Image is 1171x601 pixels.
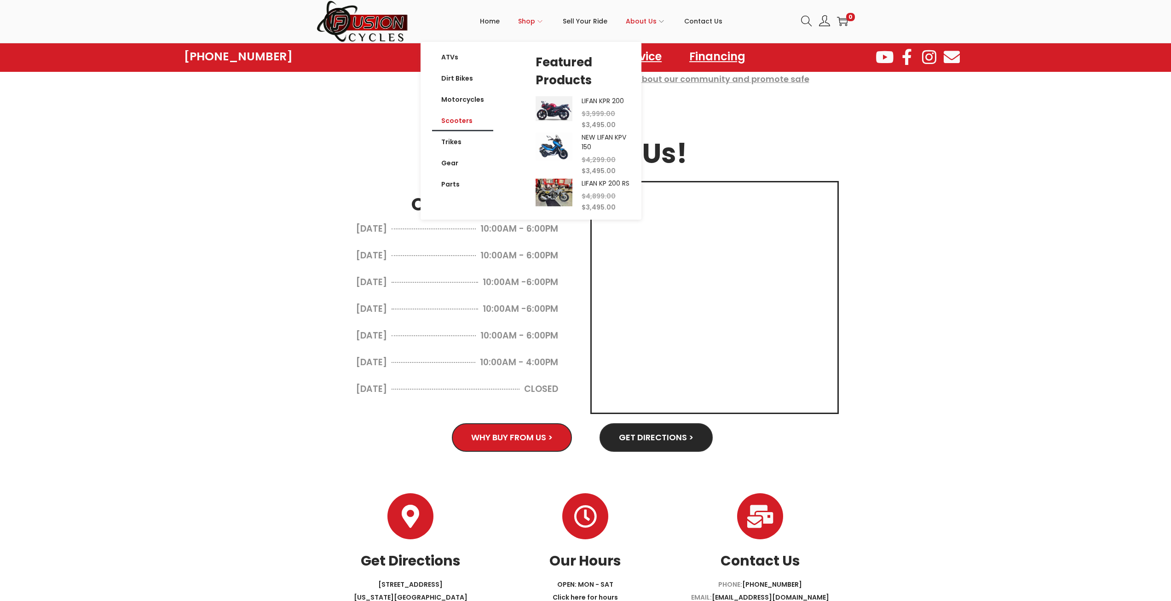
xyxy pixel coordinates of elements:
span: $ [582,166,586,175]
span: $ [582,192,586,201]
a: Showroom [412,46,490,67]
a: About Us [626,0,666,42]
span: $ [582,203,586,212]
a: Why Buy From Us > [452,423,572,452]
a: Scooters [432,110,493,131]
a: [PHONE_NUMBER] [742,580,802,589]
span: $ [582,120,586,129]
a: Home [480,0,500,42]
span: Sell Your Ride [563,10,607,33]
h5: Featured Products [536,53,630,89]
span: About Us [626,10,657,33]
span: Shop [518,10,535,33]
span: [DATE] [356,249,387,262]
h2: Come Visit Us! [328,140,843,167]
u: We care about our community and promote safe riding! [600,73,809,98]
a: Contact Us [684,0,722,42]
span: 3,999.00 [582,109,615,118]
nav: Menu [412,46,755,67]
span: [DATE] [356,222,387,235]
a: LIFAN KPR 200 [582,96,624,105]
span: $ [582,155,586,164]
a: Sell Your Ride [563,0,607,42]
a: Get Directions [361,551,461,571]
a: Trikes [432,131,493,152]
span: 10:00AM - 4:00PM [480,356,558,369]
span: 10:00AM - 6:00PM [480,329,558,342]
h2: Our Hours [333,195,581,213]
span: [DATE] [356,329,387,342]
span: 10:00AM - 6:00PM [480,222,558,235]
img: Product Image [536,133,572,160]
span: 3,495.00 [582,166,616,175]
nav: Menu [432,47,493,195]
nav: Primary navigation [409,0,794,42]
a: 0 [837,16,848,27]
span: 3,495.00 [582,203,616,212]
a: Parts [432,174,493,195]
span: [DATE] [356,383,387,396]
a: Service [612,46,671,67]
a: NEW LIFAN KPV 150 [582,133,626,152]
a: Motorcycles [432,89,493,110]
a: Financing [680,46,755,67]
a: Dirt Bikes [432,68,493,89]
a: Gear [432,152,493,174]
iframe: 6353 INDIAN RIVER ROAD VIRGINIA BEACH, VA 23464 [592,182,837,413]
span: 10:00AM -6:00PM [483,276,558,289]
a: [PHONE_NUMBER] [184,50,293,63]
span: 4,899.00 [582,192,616,201]
a: Our Hours [549,551,621,571]
a: Our Hours [562,493,608,539]
span: Get Directions > [619,433,693,442]
span: $ [582,109,586,118]
span: 10:00AM - 6:00PM [480,249,558,262]
span: [DATE] [356,276,387,289]
a: Contact Us [721,551,800,571]
a: ATVs [432,47,493,68]
a: Contact Us [737,493,783,539]
span: Why Buy From Us > [471,433,553,442]
span: CLOSED [524,383,558,396]
a: LIFAN KP 200 RS [582,179,629,188]
a: Shop [518,0,544,42]
span: 4,299.00 [582,155,616,164]
a: Get Directions > [600,423,713,452]
span: 10:00AM -6:00PM [483,303,558,315]
span: Contact Us [684,10,722,33]
span: 3,495.00 [582,120,616,129]
img: Product Image [536,179,572,206]
span: [DATE] [356,303,387,315]
a: Get Directions [387,493,433,539]
span: [DATE] [356,356,387,369]
span: Home [480,10,500,33]
img: Product Image [536,96,572,121]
